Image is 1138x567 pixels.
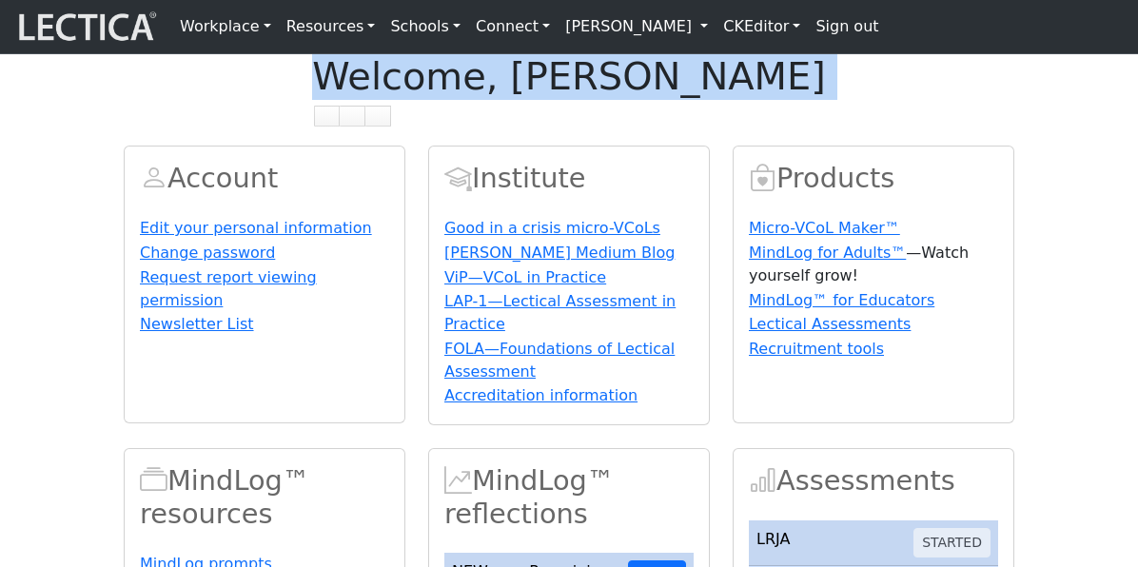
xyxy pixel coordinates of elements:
[468,8,558,46] a: Connect
[140,162,167,194] span: Account
[444,292,676,333] a: LAP-1—Lectical Assessment in Practice
[140,244,275,262] a: Change password
[444,386,638,404] a: Accreditation information
[558,8,716,46] a: [PERSON_NAME]
[716,8,808,46] a: CKEditor
[444,464,694,530] h2: MindLog™ reflections
[749,244,906,262] a: MindLog for Adults™
[749,162,776,194] span: Products
[340,106,365,127] a: Highlight & Sticky note
[749,340,884,358] a: Recruitment tools
[444,244,675,262] a: [PERSON_NAME] Medium Blog
[172,8,279,46] a: Workplace
[444,162,472,194] span: Account
[140,315,254,333] a: Newsletter List
[749,464,998,498] h2: Assessments
[444,340,675,381] a: FOLA—Foundations of Lectical Assessment
[314,106,340,127] a: Highlight
[749,315,911,333] a: Lectical Assessments
[444,268,606,286] a: ViP—VCoL in Practice
[444,219,660,237] a: Good in a crisis micro-VCoLs
[444,162,694,195] h2: Institute
[140,464,389,530] h2: MindLog™ resources
[279,8,383,46] a: Resources
[749,242,998,287] p: —Watch yourself grow!
[444,464,472,497] span: MindLog
[749,162,998,195] h2: Products
[365,106,391,127] a: Search in Google
[140,219,372,237] a: Edit your personal information
[140,162,389,195] h2: Account
[14,9,157,45] img: lecticalive
[383,8,468,46] a: Schools
[140,464,167,497] span: MindLog™ resources
[140,268,317,309] a: Request report viewing permission
[749,291,934,309] a: MindLog™ for Educators
[749,464,776,497] span: Assessments
[749,520,801,566] td: LRJA
[808,8,886,46] a: Sign out
[749,219,900,237] a: Micro-VCoL Maker™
